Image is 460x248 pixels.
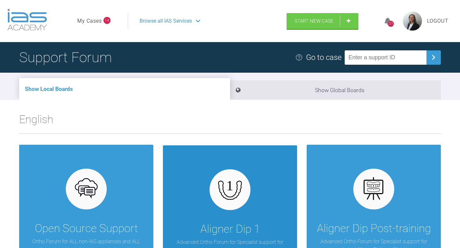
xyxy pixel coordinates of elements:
span: Start New Case [295,18,333,24]
span: Browse all IAS Services [140,17,192,25]
li: Show Local Boards [19,78,230,100]
img: aligner-diploma-1.b1651a58.svg [218,177,242,202]
div: Go to case [306,51,341,63]
a: Logout [427,17,448,25]
input: Enter a support ID [345,50,426,65]
h2: English [19,111,441,134]
img: help.e70b9f3d.svg [295,54,303,61]
li: Show Global Boards [230,80,441,100]
h1: Support Forum [19,46,112,69]
div: Aligner Dip 1 [200,220,260,238]
img: chevronRight.28bd32b0.svg [428,52,439,62]
img: opensource.6e495855.svg [74,177,99,201]
div: Aligner Dip Post-training [317,220,431,237]
img: profile.png [403,11,422,31]
div: 221 [388,21,394,27]
span: 14 [103,17,111,24]
a: My Cases [77,17,102,25]
a: Start New Case [287,13,358,29]
img: logo-light.3e3ef733.png [7,9,47,31]
img: aligner-diploma.90870aee.svg [362,177,386,201]
div: Open Source Support [35,220,138,237]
